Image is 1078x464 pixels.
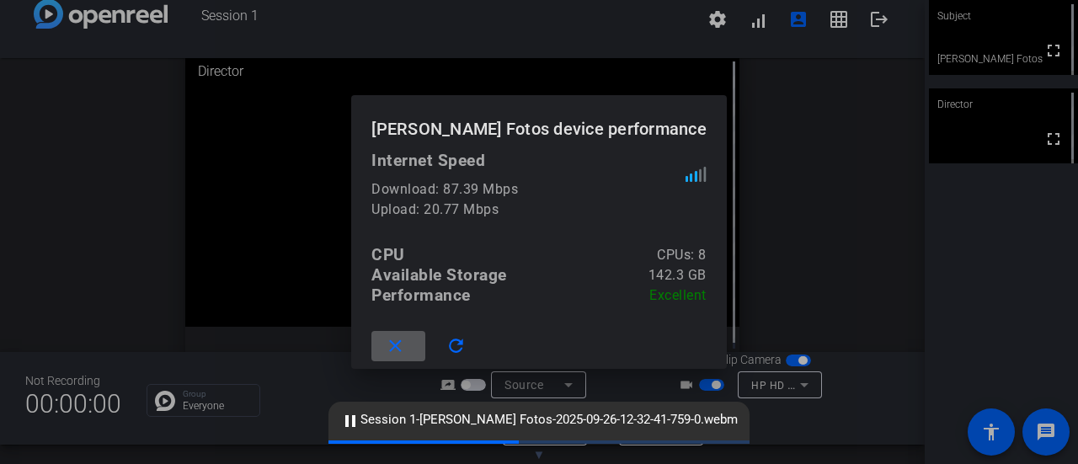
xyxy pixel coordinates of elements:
[332,410,746,430] span: Session 1-[PERSON_NAME] Fotos-2025-09-26-12-32-41-759-0.webm
[446,336,467,357] mat-icon: refresh
[371,200,686,220] div: Upload: 20.77 Mbps
[371,151,707,171] div: Internet Speed
[657,245,707,265] div: CPUs: 8
[533,447,546,462] span: ▼
[371,285,471,306] div: Performance
[649,285,707,306] div: Excellent
[648,265,707,285] div: 142.3 GB
[385,336,406,357] mat-icon: close
[371,265,507,285] div: Available Storage
[340,411,360,431] mat-icon: pause
[371,179,686,200] div: Download: 87.39 Mbps
[351,95,727,150] h1: [PERSON_NAME] Fotos device performance
[371,245,405,265] div: CPU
